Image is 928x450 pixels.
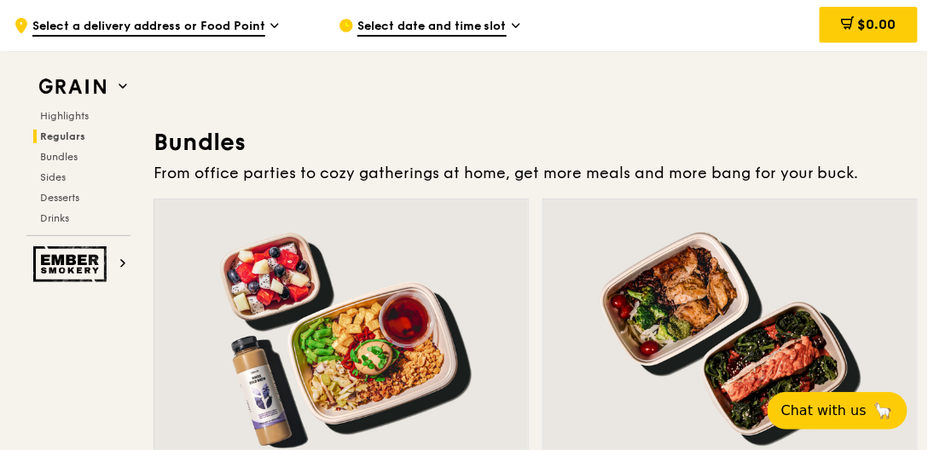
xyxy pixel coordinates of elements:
[40,212,69,224] span: Drinks
[154,127,918,158] h3: Bundles
[858,16,896,32] span: $0.00
[40,171,66,183] span: Sides
[40,151,78,163] span: Bundles
[357,18,507,37] span: Select date and time slot
[33,72,112,102] img: Grain web logo
[40,110,89,122] span: Highlights
[781,401,867,421] span: Chat with us
[40,192,79,204] span: Desserts
[768,392,908,430] button: Chat with us🦙
[154,161,918,185] div: From office parties to cozy gatherings at home, get more meals and more bang for your buck.
[32,18,265,37] span: Select a delivery address or Food Point
[40,130,85,142] span: Regulars
[873,401,894,421] span: 🦙
[33,246,112,282] img: Ember Smokery web logo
